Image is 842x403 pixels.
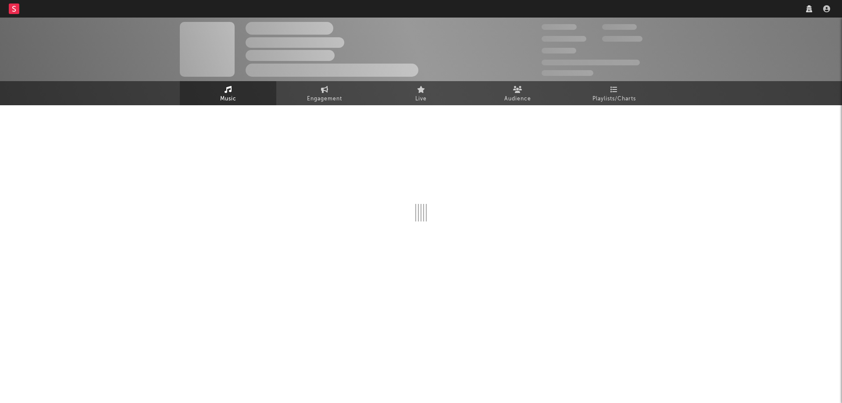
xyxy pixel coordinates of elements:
a: Live [373,81,469,105]
span: Jump Score: 85.0 [542,70,593,76]
span: 100.000 [602,24,637,30]
span: 50.000.000 Monthly Listeners [542,60,640,65]
span: Engagement [307,94,342,104]
span: 100.000 [542,48,576,53]
a: Music [180,81,276,105]
span: 1.000.000 [602,36,642,42]
span: Live [415,94,427,104]
span: 50.000.000 [542,36,586,42]
a: Audience [469,81,566,105]
span: Music [220,94,236,104]
span: Audience [504,94,531,104]
a: Playlists/Charts [566,81,662,105]
span: 300.000 [542,24,577,30]
a: Engagement [276,81,373,105]
span: Playlists/Charts [592,94,636,104]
